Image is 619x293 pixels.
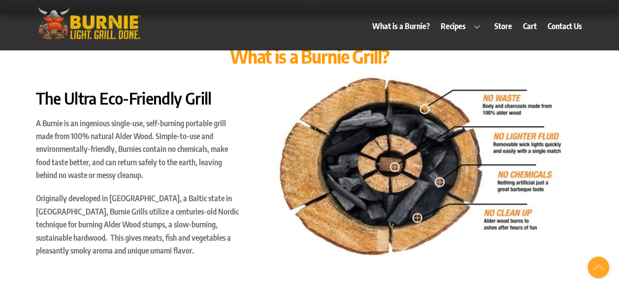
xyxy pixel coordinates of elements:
[230,44,390,68] span: What is a Burnie Grill?
[436,15,488,37] a: Recipes
[275,76,563,262] img: burniegrill.com-burnie_info-full
[36,88,242,109] h2: The Ultra Eco-Friendly Grill
[543,15,586,37] a: Contact Us
[36,192,242,257] p: Originally developed in [GEOGRAPHIC_DATA], a Baltic state in [GEOGRAPHIC_DATA], Burnie Grills uti...
[518,15,541,37] a: Cart
[33,28,146,45] a: Burnie Grill
[36,117,242,182] p: A Burnie is an ingenious single-use, self-burning portable grill made from 100% natural Alder Woo...
[367,15,434,37] a: What is a Burnie?
[33,5,146,42] img: burniegrill.com-logo-high-res-2020110_500px
[489,15,517,37] a: Store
